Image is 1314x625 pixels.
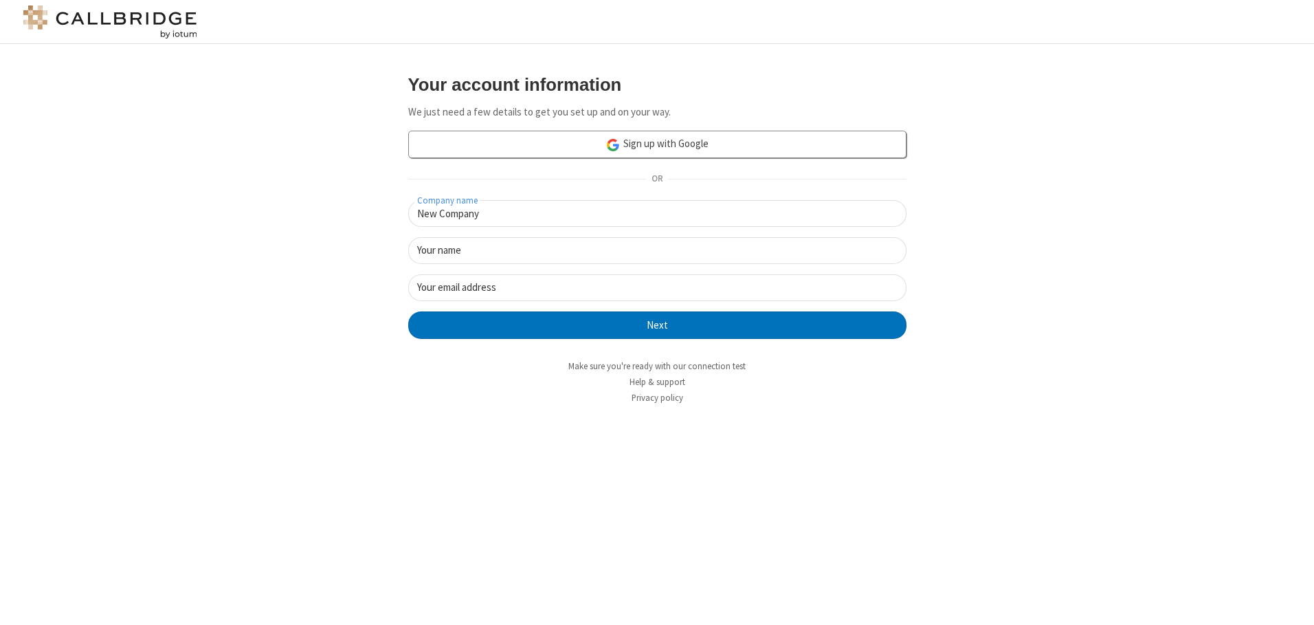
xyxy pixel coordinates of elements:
input: Your email address [408,274,906,301]
button: Next [408,311,906,339]
p: We just need a few details to get you set up and on your way. [408,105,906,120]
a: Make sure you're ready with our connection test [568,360,746,372]
img: logo@2x.png [21,6,199,39]
a: Privacy policy [632,392,683,404]
img: google-icon.png [605,138,621,153]
input: Company name [408,200,906,227]
a: Sign up with Google [408,131,906,158]
input: Your name [408,237,906,264]
span: OR [646,170,668,189]
a: Help & support [630,376,685,388]
h3: Your account information [408,75,906,94]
